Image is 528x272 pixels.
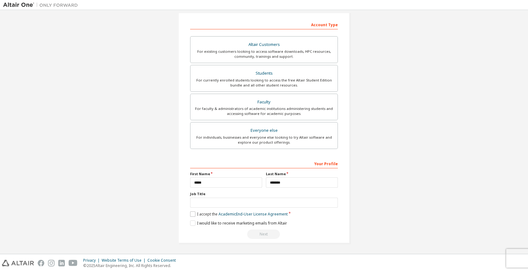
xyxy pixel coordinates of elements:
div: Faculty [194,98,334,106]
img: Altair One [3,2,81,8]
div: For currently enrolled students looking to access the free Altair Student Edition bundle and all ... [194,78,334,88]
div: Altair Customers [194,40,334,49]
label: I accept the [190,211,288,217]
div: Cookie Consent [147,258,180,263]
div: Privacy [83,258,102,263]
img: linkedin.svg [58,260,65,266]
a: Academic End-User License Agreement [218,211,288,217]
div: Account Type [190,19,338,29]
div: Your Profile [190,158,338,168]
div: For individuals, businesses and everyone else looking to try Altair software and explore our prod... [194,135,334,145]
div: For existing customers looking to access software downloads, HPC resources, community, trainings ... [194,49,334,59]
img: facebook.svg [38,260,44,266]
div: For faculty & administrators of academic institutions administering students and accessing softwa... [194,106,334,116]
label: I would like to receive marketing emails from Altair [190,220,287,226]
label: Job Title [190,191,338,196]
div: Website Terms of Use [102,258,147,263]
div: Read and acccept EULA to continue [190,230,338,239]
p: © 2025 Altair Engineering, Inc. All Rights Reserved. [83,263,180,268]
label: Last Name [266,171,338,176]
img: instagram.svg [48,260,55,266]
div: Everyone else [194,126,334,135]
img: youtube.svg [69,260,78,266]
img: altair_logo.svg [2,260,34,266]
div: Students [194,69,334,78]
label: First Name [190,171,262,176]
